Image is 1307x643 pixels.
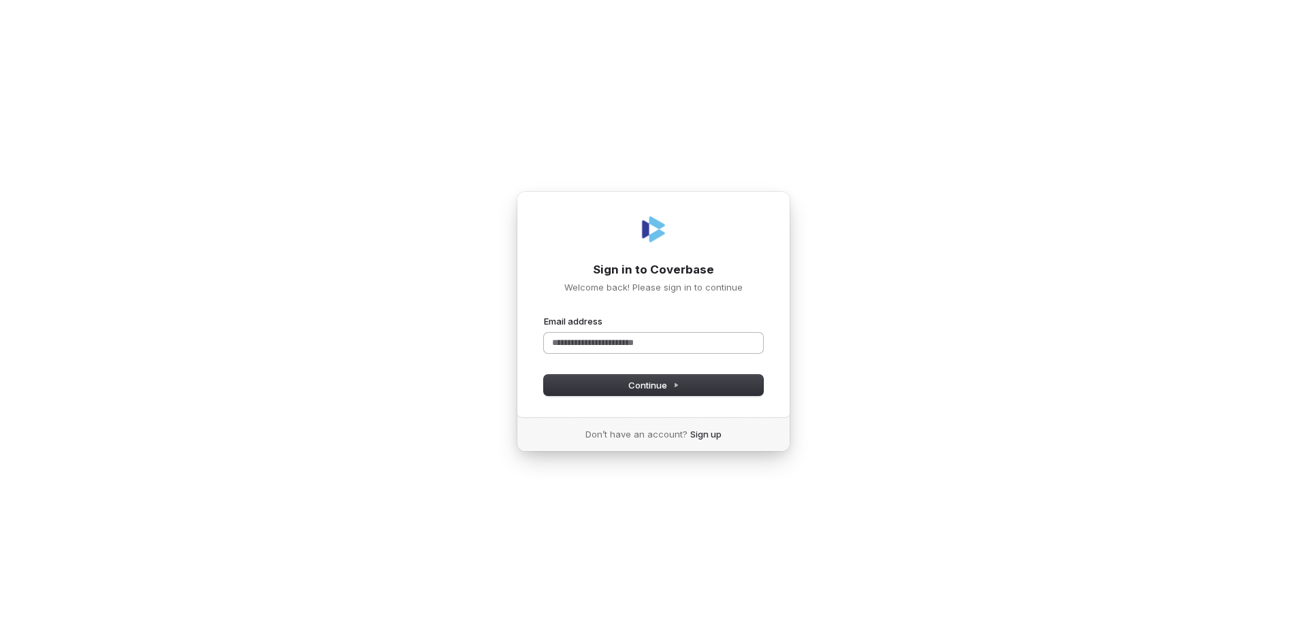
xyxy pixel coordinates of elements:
h1: Sign in to Coverbase [544,262,763,278]
span: Don’t have an account? [585,428,688,440]
img: Coverbase [637,213,670,246]
label: Email address [544,315,602,327]
a: Sign up [690,428,722,440]
span: Continue [628,379,679,391]
p: Welcome back! Please sign in to continue [544,281,763,293]
button: Continue [544,375,763,395]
